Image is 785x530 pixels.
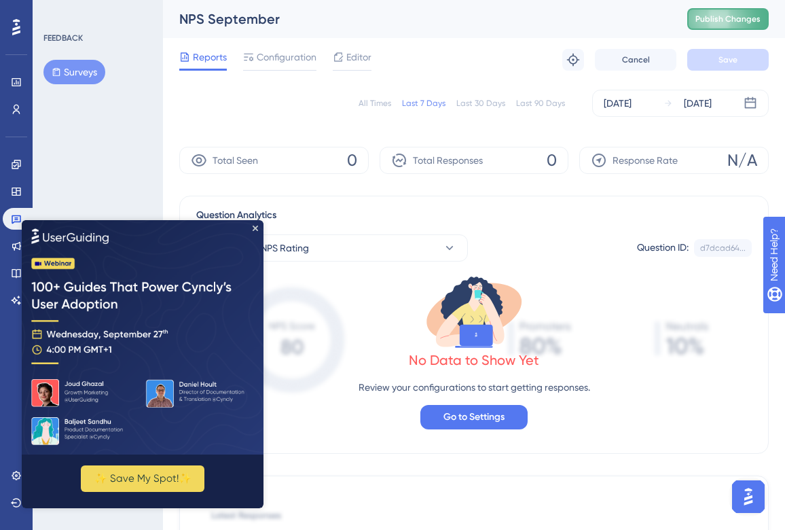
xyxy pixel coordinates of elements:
span: Total Responses [413,152,483,169]
span: Need Help? [32,3,85,20]
div: [DATE] [604,95,632,111]
iframe: UserGuiding AI Assistant Launcher [728,476,769,517]
button: Cancel [595,49,676,71]
p: Review your configurations to start getting responses. [359,379,590,395]
span: Editor [346,49,371,65]
span: Reports [193,49,227,65]
div: NPS September [179,10,653,29]
span: 0 [347,149,357,171]
div: [DATE] [684,95,712,111]
div: Last 30 Days [456,98,505,109]
span: Question Analytics [196,207,276,224]
div: d7dcad64... [700,243,746,253]
span: Response Rate [613,152,678,169]
span: Total Seen [213,152,258,169]
div: Close Preview [231,5,236,11]
span: Publish Changes [695,14,761,24]
div: FEEDBACK [43,33,83,43]
button: Question 1 - NPS Rating [196,234,468,262]
span: Save [718,54,737,65]
span: 0 [547,149,557,171]
div: Last 90 Days [516,98,565,109]
div: No Data to Show Yet [409,351,539,370]
button: ✨ Save My Spot!✨ [59,245,183,272]
span: Go to Settings [443,409,505,425]
div: Last 7 Days [402,98,445,109]
button: Publish Changes [687,8,769,30]
span: Cancel [622,54,650,65]
div: All Times [359,98,391,109]
button: Surveys [43,60,105,84]
span: Configuration [257,49,316,65]
button: Go to Settings [420,405,528,429]
div: Question ID: [637,239,689,257]
button: Save [687,49,769,71]
span: N/A [727,149,757,171]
